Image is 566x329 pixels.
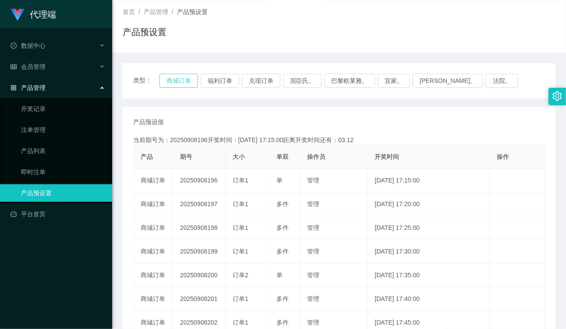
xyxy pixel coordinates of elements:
td: [DATE] 17:25:00 [368,216,490,240]
button: 福利订单 [201,74,239,88]
span: 产品预设置 [177,8,208,15]
td: 管理 [300,169,368,193]
span: 操作 [497,153,509,160]
td: 管理 [300,264,368,287]
button: 兑现订单 [242,74,280,88]
span: 大小 [233,153,245,160]
h1: 代理端 [30,0,56,29]
span: 多件 [276,200,289,207]
td: 管理 [300,240,368,264]
a: 图标： 仪表板平台首页 [11,205,105,223]
td: 20250908201 [173,287,226,311]
td: 管理 [300,216,368,240]
button: [PERSON_NAME]。 [413,74,483,88]
span: 订单2 [233,272,248,279]
span: 首页 [123,8,135,15]
td: 商城订单 [134,264,173,287]
td: 商城订单 [134,287,173,311]
span: 订单1 [233,319,248,326]
span: 多件 [276,248,289,255]
a: 开奖记录 [21,100,105,118]
td: 商城订单 [134,169,173,193]
button: 巴黎欧莱雅。 [324,74,375,88]
span: 产品 [141,153,153,160]
td: 20250908200 [173,264,226,287]
span: 多件 [276,319,289,326]
td: 20250908199 [173,240,226,264]
span: 类型： [133,74,159,88]
td: [DATE] 17:35:00 [368,264,490,287]
td: [DATE] 17:20:00 [368,193,490,216]
span: 订单1 [233,177,248,184]
i: 图标： check-circle-o [11,43,17,49]
h1: 产品预设置 [123,25,166,39]
font: 数据中心 [21,42,46,49]
span: 多件 [276,224,289,231]
span: 产品预设值 [133,118,164,127]
td: 20250908198 [173,216,226,240]
span: / [172,8,173,15]
a: 代理端 [11,11,56,18]
span: 订单1 [233,200,248,207]
i: 图标： 设置 [552,91,562,101]
td: 20250908197 [173,193,226,216]
font: 会员管理 [21,63,46,70]
td: 20250908196 [173,169,226,193]
span: 单 [276,272,283,279]
span: 单双 [276,153,289,160]
div: 当前期号为：20250908196开奖时间：[DATE] 17:15:00距离开奖时间还有：03:12 [133,136,545,145]
button: 商城订单 [159,74,198,88]
td: [DATE] 17:40:00 [368,287,490,311]
a: 注单管理 [21,121,105,139]
td: [DATE] 17:30:00 [368,240,490,264]
span: 订单1 [233,224,248,231]
span: 产品管理 [144,8,168,15]
button: 法院。 [486,74,518,88]
td: 管理 [300,287,368,311]
i: 图标： table [11,64,17,70]
a: 产品列表 [21,142,105,160]
span: / [138,8,140,15]
i: 图标： AppStore-O [11,85,17,91]
a: 产品预设置 [21,184,105,202]
td: 商城订单 [134,216,173,240]
span: 多件 [276,295,289,302]
span: 订单1 [233,295,248,302]
img: logo.9652507e.png [11,9,25,21]
td: 商城订单 [134,240,173,264]
span: 单 [276,177,283,184]
span: 期号 [180,153,192,160]
span: 开奖时间 [375,153,399,160]
td: [DATE] 17:15:00 [368,169,490,193]
td: 商城订单 [134,193,173,216]
td: 管理 [300,193,368,216]
button: 宜家。 [378,74,410,88]
button: 屈臣氏。 [283,74,322,88]
font: 产品管理 [21,84,46,91]
span: 操作员 [307,153,325,160]
a: 即时注单 [21,163,105,181]
span: 订单1 [233,248,248,255]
